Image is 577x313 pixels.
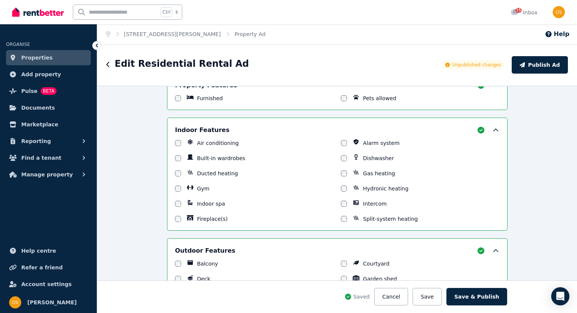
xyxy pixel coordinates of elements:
span: Add property [21,70,61,79]
label: Air conditioning [197,139,239,147]
h5: Outdoor Features [175,246,235,255]
h5: Indoor Features [175,126,229,135]
label: Courtyard [363,260,389,267]
label: Alarm system [363,139,399,147]
label: Split-system heating [363,215,418,223]
button: Cancel [374,288,408,305]
span: k [175,9,178,15]
div: Open Intercom Messenger [551,287,569,305]
label: Furnished [197,94,223,102]
img: RentBetter [12,6,64,18]
span: ORGANISE [6,42,30,47]
label: Indoor spa [197,200,225,208]
img: Donna Stone [9,296,21,308]
span: Reporting [21,137,51,146]
a: Account settings [6,277,91,292]
a: PulseBETA [6,83,91,99]
label: Fireplace(s) [197,215,228,223]
button: Reporting [6,134,91,149]
a: [STREET_ADDRESS][PERSON_NAME] [124,31,221,37]
a: Refer a friend [6,260,91,275]
span: Pulse [21,87,38,96]
button: Manage property [6,167,91,182]
span: Documents [21,103,55,112]
button: Publish Ad [512,56,568,74]
label: Hydronic heating [363,185,408,192]
h1: Edit Residential Rental Ad [115,58,249,70]
a: Documents [6,100,91,115]
span: Manage property [21,170,73,179]
img: Donna Stone [553,6,565,18]
span: Unpublished changes [452,62,501,68]
span: Find a tenant [21,153,61,162]
span: BETA [41,87,57,95]
a: Marketplace [6,117,91,132]
label: Deck [197,275,210,283]
span: Help centre [21,246,56,255]
span: Marketplace [21,120,58,129]
span: Saved [353,293,370,300]
div: Inbox [511,9,538,16]
a: Help centre [6,243,91,258]
label: Balcony [197,260,218,267]
label: Built-in wardrobes [197,154,245,162]
label: Intercom [363,200,386,208]
span: Refer a friend [21,263,63,272]
button: Save [413,288,441,305]
a: Add property [6,67,91,82]
button: Help [545,30,569,39]
span: Ctrl [161,7,172,17]
button: Save & Publish [446,288,507,305]
label: Garden shed [363,275,397,283]
span: [PERSON_NAME] [27,298,77,307]
label: Gym [197,185,210,192]
span: Account settings [21,280,72,289]
button: Find a tenant [6,150,91,165]
span: Properties [21,53,53,62]
label: Gas heating [363,170,395,177]
a: Property Ad [235,31,266,37]
label: Dishwasher [363,154,394,162]
span: 15 [516,8,522,13]
nav: Breadcrumb [97,24,275,44]
label: Ducted heating [197,170,238,177]
label: Pets allowed [363,94,396,102]
a: Properties [6,50,91,65]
